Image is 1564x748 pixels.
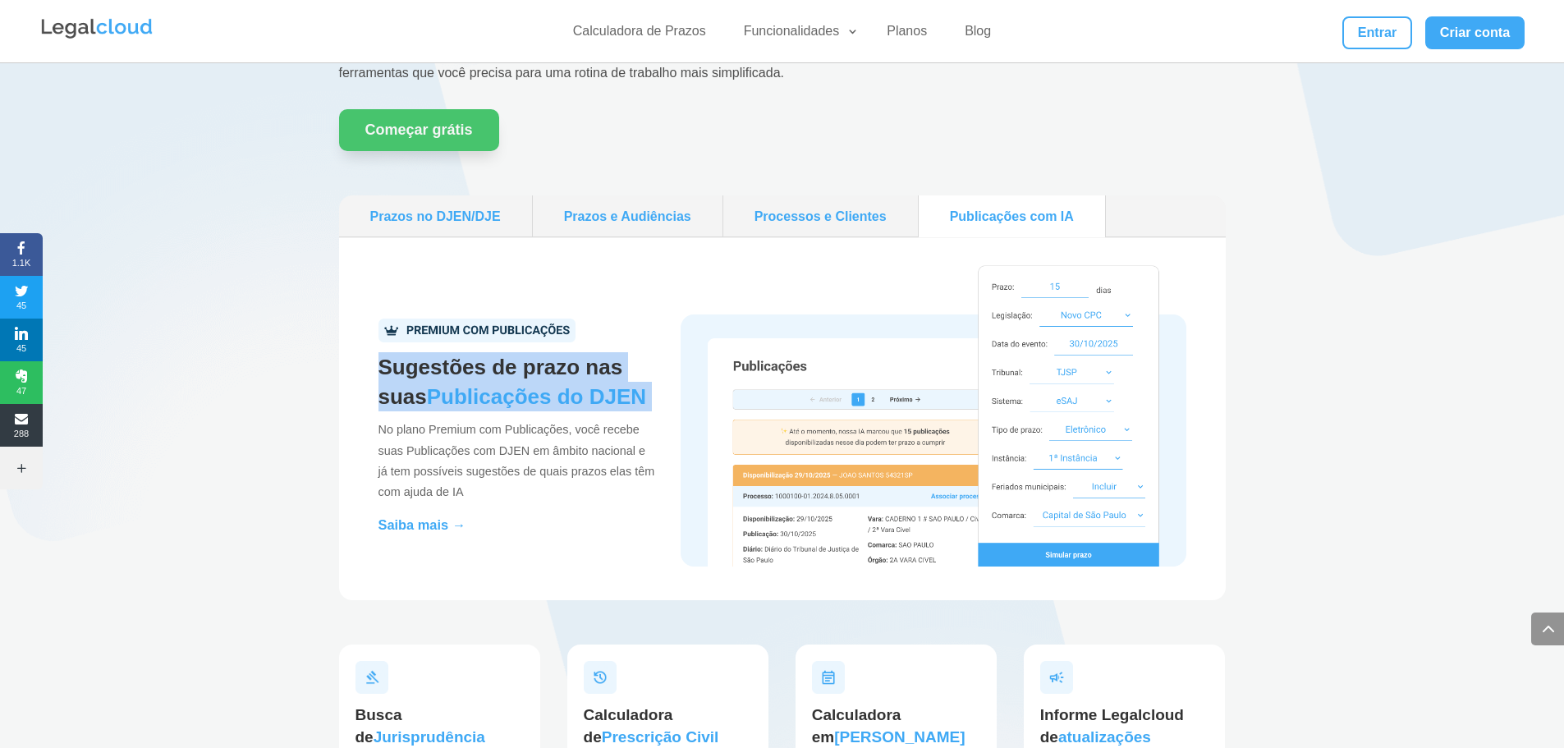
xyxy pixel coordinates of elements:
a: Blog [955,23,1001,47]
img: badgePremiumPublicacoes.png [378,319,576,342]
p: No plano Premium com Publicações, você recebe suas Publicações com DJEN em âmbito nacional e já t... [378,420,655,514]
img: Legalcloud Logo [39,16,154,41]
img: iconJurisprudencia.png [355,661,388,694]
a: Calculadora de Prazos [563,23,716,47]
a: Funcionalidades [734,23,860,47]
a: Começar grátis [339,109,499,151]
span: Jurisprudência [374,728,485,746]
span: Prescrição Civil [602,728,719,746]
a: Processos e Clientes [730,202,911,231]
a: Publicações com IA [925,202,1098,231]
span: [PERSON_NAME] [834,728,965,746]
a: Logo da Legalcloud [39,30,154,44]
a: Prazos e Audiências [539,202,716,231]
img: iconInforme.png [1040,661,1073,694]
img: iconPrescricaoCivil.png [584,661,617,694]
span: Além da nossa Calculadora de Prazos, nosso tem os recursos e ferramentas que você precisa para um... [339,42,804,80]
img: iconDiasCorridos.png [812,661,845,694]
a: Criar conta [1425,16,1525,49]
a: Saiba mais → [378,517,466,532]
a: Prazos no DJEN/DJE [346,202,525,231]
a: Entrar [1342,16,1411,49]
img: Publicações com IA na Legalcloud [681,264,1186,567]
h2: Sugestões de prazo nas suas [378,352,655,420]
span: Publicações do DJEN [427,384,646,409]
a: Planos [877,23,937,47]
